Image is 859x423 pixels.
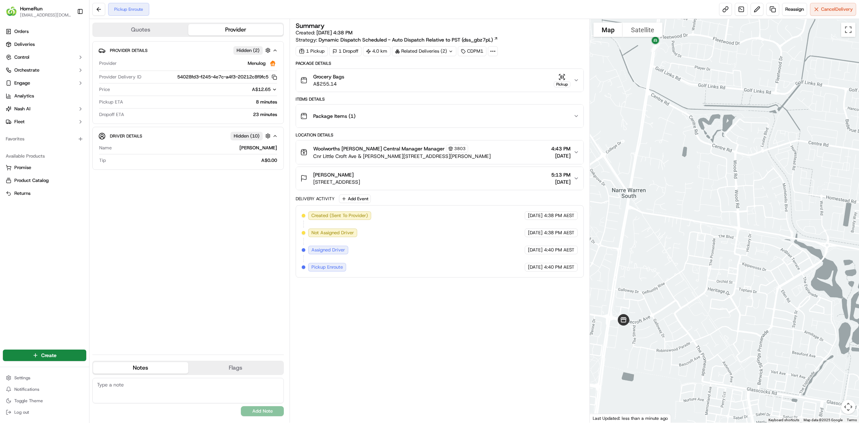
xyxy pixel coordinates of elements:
[14,398,43,404] span: Toggle Theme
[313,171,354,178] span: [PERSON_NAME]
[804,418,843,422] span: Map data ©2025 Google
[98,44,278,56] button: Provider DetailsHidden (2)
[14,28,29,35] span: Orders
[14,80,30,86] span: Engage
[544,212,574,219] span: 4:38 PM AEST
[544,264,574,270] span: 4:40 PM AEST
[841,23,855,37] button: Toggle fullscreen view
[14,190,30,197] span: Returns
[544,230,574,236] span: 4:38 PM AEST
[3,39,86,50] a: Deliveries
[3,64,86,76] button: Orchestrate
[14,67,39,73] span: Orchestrate
[252,86,271,92] span: A$12.65
[3,162,86,173] button: Promise
[3,116,86,128] button: Fleet
[785,6,804,13] span: Reassign
[592,413,615,423] a: Open this area in Google Maps (opens a new window)
[3,52,86,63] button: Control
[296,167,583,190] button: [PERSON_NAME][STREET_ADDRESS]5:13 PM[DATE]
[98,130,278,142] button: Driver DetailsHidden (10)
[316,29,353,36] span: [DATE] 4:38 PM
[99,145,112,151] span: Name
[3,3,74,20] button: HomeRunHomeRun[EMAIL_ADDRESS][DOMAIN_NAME]
[528,264,543,270] span: [DATE]
[296,46,328,56] div: 1 Pickup
[230,131,272,140] button: Hidden (10)
[3,175,86,186] button: Product Catalog
[20,5,43,12] button: HomeRun
[311,264,343,270] span: Pickup Enroute
[313,73,344,80] span: Grocery Bags
[821,6,853,13] span: Cancel Delivery
[313,145,445,152] span: Woolworths [PERSON_NAME] Central Manager Manager
[3,103,86,115] button: Nash AI
[296,29,353,36] span: Created:
[319,36,498,43] a: Dynamic Dispatch Scheduled - Auto Dispatch Relative to PST (dss_gbz7pL)
[810,3,856,16] button: CancelDelivery
[554,73,571,87] button: Pickup
[14,177,49,184] span: Product Catalog
[14,41,35,48] span: Deliveries
[188,362,283,374] button: Flags
[109,157,277,164] div: A$0.00
[14,409,29,415] span: Log out
[99,157,106,164] span: Tip
[127,111,277,118] div: 23 minutes
[311,212,368,219] span: Created (Sent To Provider)
[3,373,86,383] button: Settings
[768,418,799,423] button: Keyboard shortcuts
[551,171,571,178] span: 5:13 PM
[554,81,571,87] div: Pickup
[313,112,355,120] span: Package Items ( 1 )
[313,178,360,186] span: [STREET_ADDRESS]
[841,400,855,414] button: Map camera controls
[6,177,83,184] a: Product Catalog
[14,375,30,381] span: Settings
[296,23,325,29] h3: Summary
[592,413,615,423] img: Google
[311,230,354,236] span: Not Assigned Driver
[3,26,86,37] a: Orders
[528,230,543,236] span: [DATE]
[3,407,86,417] button: Log out
[296,69,583,92] button: Grocery BagsA$255.14Pickup
[14,93,34,99] span: Analytics
[296,140,583,164] button: Woolworths [PERSON_NAME] Central Manager Manager3803Cnr Little Croft Ave & [PERSON_NAME][STREET_A...
[311,247,345,253] span: Assigned Driver
[14,119,25,125] span: Fleet
[233,46,272,55] button: Hidden (2)
[458,46,486,56] div: CDPM1
[648,40,663,55] div: 2
[392,46,456,56] div: Related Deliveries (2)
[296,196,335,202] div: Delivery Activity
[99,74,141,80] span: Provider Delivery ID
[313,80,344,87] span: A$255.14
[248,60,266,67] span: Menulog
[3,150,86,162] div: Available Products
[3,384,86,394] button: Notifications
[14,164,31,171] span: Promise
[93,362,188,374] button: Notes
[237,47,259,54] span: Hidden ( 2 )
[99,60,117,67] span: Provider
[551,152,571,159] span: [DATE]
[528,212,543,219] span: [DATE]
[99,86,110,93] span: Price
[3,396,86,406] button: Toggle Theme
[296,96,584,102] div: Items Details
[3,77,86,89] button: Engage
[6,164,83,171] a: Promise
[126,99,277,105] div: 8 minutes
[296,105,583,128] button: Package Items (1)
[551,178,571,186] span: [DATE]
[3,133,86,145] div: Favorites
[339,194,371,203] button: Add Event
[20,12,71,18] button: [EMAIL_ADDRESS][DOMAIN_NAME]
[551,145,571,152] span: 4:43 PM
[110,48,147,53] span: Provider Details
[3,188,86,199] button: Returns
[99,99,123,105] span: Pickup ETA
